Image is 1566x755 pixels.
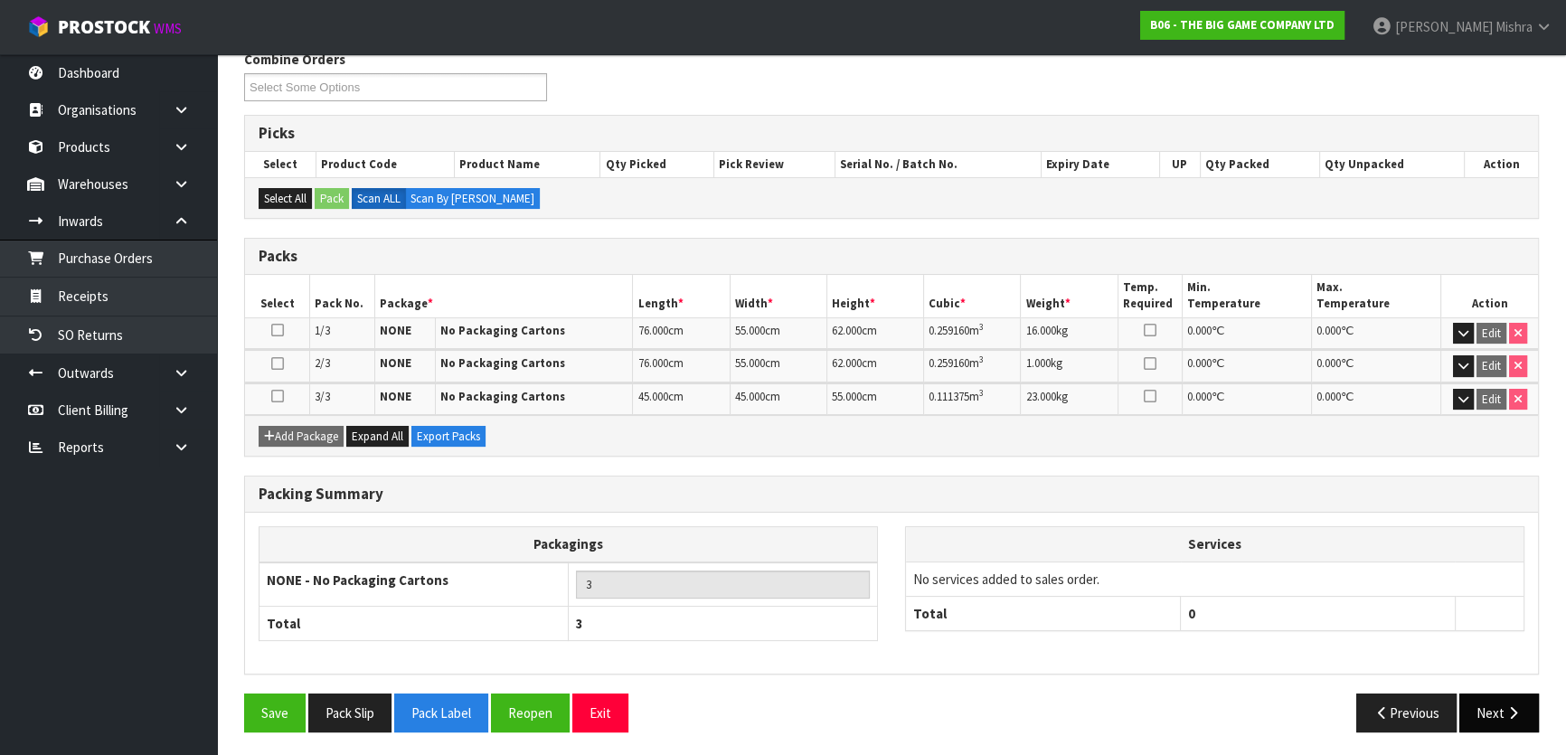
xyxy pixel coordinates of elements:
sup: 3 [979,354,984,365]
td: kg [1021,317,1118,349]
button: Edit [1476,323,1506,344]
span: [PERSON_NAME] [1395,18,1493,35]
h3: Picks [259,125,1524,142]
span: 1.000 [1025,355,1050,371]
span: 55.000 [735,355,765,371]
label: Scan ALL [352,188,406,210]
button: Edit [1476,355,1506,377]
th: Action [1464,152,1538,177]
span: 3/3 [315,389,330,404]
th: Qty Picked [600,152,714,177]
td: m [924,350,1021,382]
td: ℃ [1312,383,1441,415]
span: Pack [244,36,1539,747]
span: 0.111375 [929,389,969,404]
th: Select [245,152,316,177]
button: Export Packs [411,426,486,448]
button: Save [244,694,306,732]
th: UP [1159,152,1200,177]
td: cm [633,383,730,415]
button: Pack Label [394,694,488,732]
span: 62.000 [832,355,862,371]
th: Min. Temperature [1183,275,1312,317]
button: Add Package [259,426,344,448]
td: m [924,383,1021,415]
th: Max. Temperature [1312,275,1441,317]
h3: Packing Summary [259,486,1524,503]
button: Exit [572,694,628,732]
td: m [924,317,1021,349]
button: Pack Slip [308,694,391,732]
td: cm [730,317,826,349]
th: Weight [1021,275,1118,317]
strong: NONE [380,389,411,404]
button: Expand All [346,426,409,448]
img: cube-alt.png [27,15,50,38]
span: Mishra [1495,18,1533,35]
button: Reopen [491,694,570,732]
span: Expand All [352,429,403,444]
span: 0 [1188,605,1195,622]
small: WMS [154,20,182,37]
td: No services added to sales order. [906,562,1524,596]
th: Serial No. / Batch No. [835,152,1042,177]
label: Combine Orders [244,50,345,69]
th: Temp. Required [1118,275,1183,317]
td: cm [633,350,730,382]
span: 3 [576,615,583,632]
th: Services [906,527,1524,562]
td: cm [826,383,923,415]
span: 2/3 [315,355,330,371]
th: Height [826,275,923,317]
strong: No Packaging Cartons [440,323,565,338]
td: cm [826,317,923,349]
td: ℃ [1183,350,1312,382]
th: Product Name [455,152,600,177]
th: Qty Packed [1200,152,1319,177]
td: ℃ [1183,317,1312,349]
td: cm [826,350,923,382]
h3: Packs [259,248,1524,265]
strong: No Packaging Cartons [440,389,565,404]
span: 0.259160 [929,355,969,371]
span: 0.000 [1316,323,1341,338]
th: Width [730,275,826,317]
th: Package [374,275,633,317]
strong: No Packaging Cartons [440,355,565,371]
td: cm [730,383,826,415]
td: kg [1021,350,1118,382]
span: 1/3 [315,323,330,338]
td: cm [633,317,730,349]
span: 55.000 [832,389,862,404]
label: Scan By [PERSON_NAME] [405,188,540,210]
th: Total [259,606,569,640]
span: 45.000 [637,389,667,404]
td: ℃ [1312,317,1441,349]
span: 76.000 [637,323,667,338]
td: ℃ [1183,383,1312,415]
th: Qty Unpacked [1320,152,1465,177]
strong: B06 - THE BIG GAME COMPANY LTD [1150,17,1335,33]
span: 0.000 [1187,389,1212,404]
td: cm [730,350,826,382]
td: kg [1021,383,1118,415]
button: Pack [315,188,349,210]
button: Next [1459,694,1539,732]
span: 0.259160 [929,323,969,338]
th: Action [1441,275,1538,317]
th: Cubic [924,275,1021,317]
span: 45.000 [735,389,765,404]
span: 76.000 [637,355,667,371]
th: Total [906,596,1181,630]
span: ProStock [58,15,150,39]
strong: NONE [380,323,411,338]
strong: NONE - No Packaging Cartons [267,571,448,589]
th: Packagings [259,527,878,562]
th: Expiry Date [1041,152,1159,177]
strong: NONE [380,355,411,371]
th: Select [245,275,310,317]
span: 0.000 [1187,355,1212,371]
span: 0.000 [1187,323,1212,338]
span: 0.000 [1316,355,1341,371]
a: B06 - THE BIG GAME COMPANY LTD [1140,11,1344,40]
